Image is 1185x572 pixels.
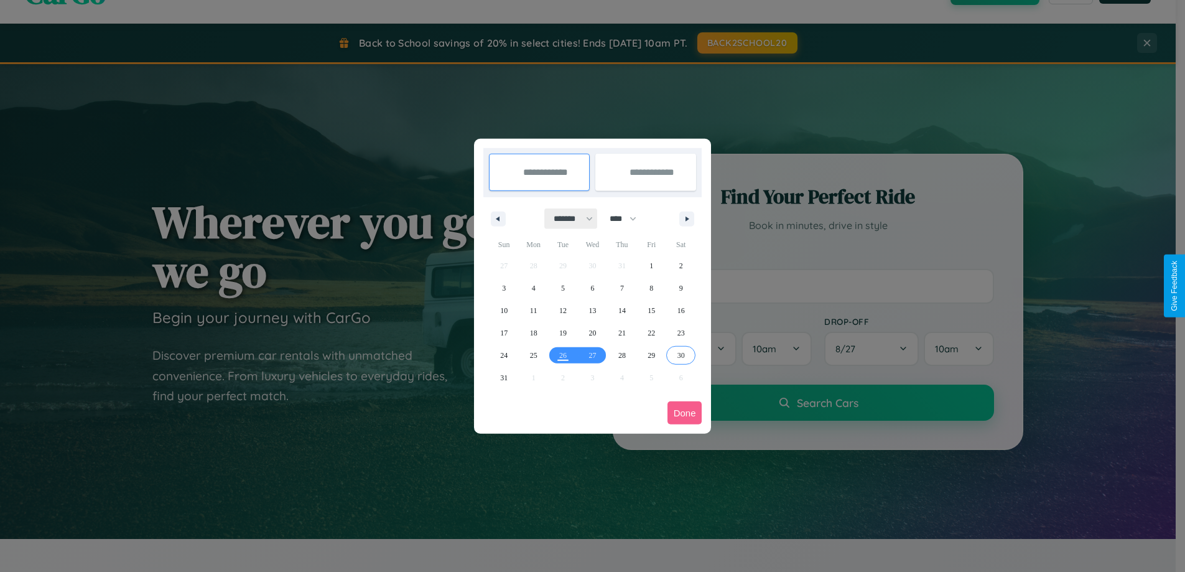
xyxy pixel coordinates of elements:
[637,344,666,367] button: 29
[532,277,536,299] span: 4
[649,277,653,299] span: 8
[530,344,537,367] span: 25
[490,299,519,322] button: 10
[618,322,626,344] span: 21
[588,299,596,322] span: 13
[607,235,636,255] span: Thu
[588,344,596,367] span: 27
[607,277,636,299] button: 7
[519,235,548,255] span: Mon
[679,277,683,299] span: 9
[500,344,508,367] span: 24
[502,277,506,299] span: 3
[519,299,548,322] button: 11
[561,277,565,299] span: 5
[490,367,519,389] button: 31
[548,322,577,344] button: 19
[620,277,624,299] span: 7
[667,401,702,424] button: Done
[559,344,567,367] span: 26
[559,299,567,322] span: 12
[578,322,607,344] button: 20
[637,235,666,255] span: Fri
[637,255,666,277] button: 1
[500,367,508,389] span: 31
[648,322,655,344] span: 22
[607,344,636,367] button: 28
[666,255,695,277] button: 2
[618,344,626,367] span: 28
[648,299,655,322] span: 15
[666,235,695,255] span: Sat
[607,299,636,322] button: 14
[637,299,666,322] button: 15
[666,299,695,322] button: 16
[490,235,519,255] span: Sun
[578,277,607,299] button: 6
[637,277,666,299] button: 8
[1170,261,1179,311] div: Give Feedback
[490,344,519,367] button: 24
[607,322,636,344] button: 21
[588,322,596,344] span: 20
[490,277,519,299] button: 3
[578,299,607,322] button: 13
[578,235,607,255] span: Wed
[548,299,577,322] button: 12
[578,344,607,367] button: 27
[500,322,508,344] span: 17
[559,322,567,344] span: 19
[548,235,577,255] span: Tue
[530,322,537,344] span: 18
[530,299,537,322] span: 11
[500,299,508,322] span: 10
[677,344,685,367] span: 30
[519,344,548,367] button: 25
[666,277,695,299] button: 9
[677,299,685,322] span: 16
[519,322,548,344] button: 18
[590,277,594,299] span: 6
[490,322,519,344] button: 17
[618,299,626,322] span: 14
[679,255,683,277] span: 2
[637,322,666,344] button: 22
[666,344,695,367] button: 30
[548,344,577,367] button: 26
[648,344,655,367] span: 29
[519,277,548,299] button: 4
[666,322,695,344] button: 23
[649,255,653,277] span: 1
[677,322,685,344] span: 23
[548,277,577,299] button: 5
